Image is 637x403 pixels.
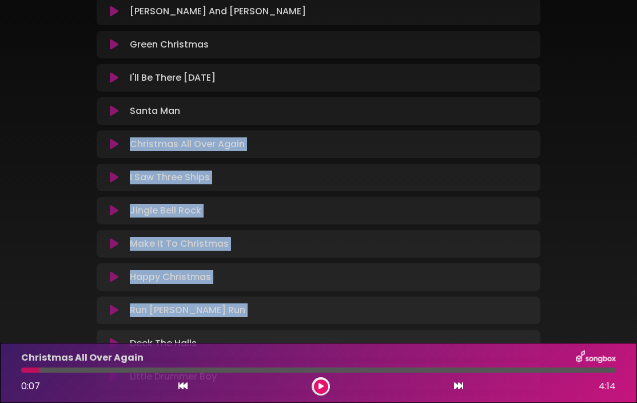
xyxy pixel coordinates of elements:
p: Deck The Halls [130,337,197,350]
p: Make It To Christmas [130,237,229,251]
p: Christmas All Over Again [21,351,144,365]
p: Run [PERSON_NAME] Run [130,303,245,317]
p: I Saw Three Ships [130,171,210,184]
p: Green Christmas [130,38,209,52]
p: Christmas All Over Again [130,137,245,151]
p: Santa Man [130,104,180,118]
p: [PERSON_NAME] And [PERSON_NAME] [130,5,306,18]
p: Happy Christmas [130,270,211,284]
span: 0:07 [21,380,40,393]
span: 4:14 [599,380,616,393]
img: songbox-logo-white.png [576,350,616,365]
p: Jingle Bell Rock [130,204,201,218]
p: I'll Be There [DATE] [130,71,216,85]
